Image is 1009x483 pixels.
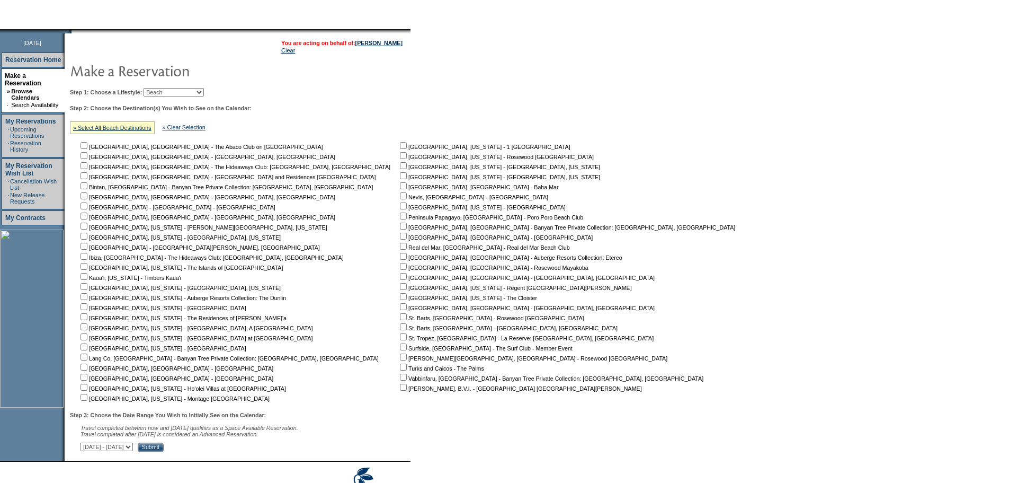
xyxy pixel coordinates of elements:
nobr: [PERSON_NAME][GEOGRAPHIC_DATA], [GEOGRAPHIC_DATA] - Rosewood [GEOGRAPHIC_DATA] [398,355,667,362]
nobr: [GEOGRAPHIC_DATA] - [GEOGRAPHIC_DATA] - [GEOGRAPHIC_DATA] [78,204,275,210]
nobr: St. Barts, [GEOGRAPHIC_DATA] - [GEOGRAPHIC_DATA], [GEOGRAPHIC_DATA] [398,325,618,331]
nobr: Peninsula Papagayo, [GEOGRAPHIC_DATA] - Poro Poro Beach Club [398,214,583,221]
input: Submit [138,443,164,452]
nobr: [GEOGRAPHIC_DATA], [US_STATE] - The Cloister [398,295,537,301]
nobr: Ibiza, [GEOGRAPHIC_DATA] - The Hideaways Club: [GEOGRAPHIC_DATA], [GEOGRAPHIC_DATA] [78,254,344,261]
b: Step 1: Choose a Lifestyle: [70,89,142,95]
nobr: [GEOGRAPHIC_DATA], [GEOGRAPHIC_DATA] - The Hideaways Club: [GEOGRAPHIC_DATA], [GEOGRAPHIC_DATA] [78,164,390,170]
td: · [7,126,9,139]
td: · [7,178,9,191]
a: My Reservations [5,118,56,125]
td: · [7,140,9,153]
nobr: [GEOGRAPHIC_DATA], [US_STATE] - [GEOGRAPHIC_DATA] [78,305,246,311]
nobr: [GEOGRAPHIC_DATA], [US_STATE] - The Residences of [PERSON_NAME]'a [78,315,287,321]
a: Upcoming Reservations [10,126,44,139]
nobr: Lang Co, [GEOGRAPHIC_DATA] - Banyan Tree Private Collection: [GEOGRAPHIC_DATA], [GEOGRAPHIC_DATA] [78,355,379,362]
nobr: [GEOGRAPHIC_DATA] - [GEOGRAPHIC_DATA][PERSON_NAME], [GEOGRAPHIC_DATA] [78,244,320,251]
a: My Contracts [5,214,46,222]
nobr: [GEOGRAPHIC_DATA], [GEOGRAPHIC_DATA] - Rosewood Mayakoba [398,265,588,271]
span: Travel completed between now and [DATE] qualifies as a Space Available Reservation. [81,425,298,431]
nobr: [GEOGRAPHIC_DATA], [GEOGRAPHIC_DATA] - Banyan Tree Private Collection: [GEOGRAPHIC_DATA], [GEOGRA... [398,224,735,231]
nobr: [GEOGRAPHIC_DATA], [GEOGRAPHIC_DATA] - Auberge Resorts Collection: Etereo [398,254,622,261]
nobr: [GEOGRAPHIC_DATA], [US_STATE] - Rosewood [GEOGRAPHIC_DATA] [398,154,594,160]
a: Browse Calendars [11,88,39,101]
nobr: Bintan, [GEOGRAPHIC_DATA] - Banyan Tree Private Collection: [GEOGRAPHIC_DATA], [GEOGRAPHIC_DATA] [78,184,373,190]
nobr: [GEOGRAPHIC_DATA], [US_STATE] - [GEOGRAPHIC_DATA] [78,345,246,352]
nobr: [GEOGRAPHIC_DATA], [US_STATE] - [GEOGRAPHIC_DATA], [US_STATE] [398,164,600,170]
a: [PERSON_NAME] [355,40,403,46]
nobr: [GEOGRAPHIC_DATA], [US_STATE] - [GEOGRAPHIC_DATA] [398,204,566,210]
a: » Clear Selection [163,124,206,130]
a: Search Availability [11,102,58,108]
nobr: [GEOGRAPHIC_DATA], [GEOGRAPHIC_DATA] - [GEOGRAPHIC_DATA] and Residences [GEOGRAPHIC_DATA] [78,174,376,180]
a: Reservation History [10,140,41,153]
span: [DATE] [23,40,41,46]
nobr: Vabbinfaru, [GEOGRAPHIC_DATA] - Banyan Tree Private Collection: [GEOGRAPHIC_DATA], [GEOGRAPHIC_DATA] [398,375,703,382]
a: Clear [281,47,295,54]
a: Reservation Home [5,56,61,64]
b: Step 3: Choose the Date Range You Wish to Initially See on the Calendar: [70,412,266,418]
nobr: St. Tropez, [GEOGRAPHIC_DATA] - La Reserve: [GEOGRAPHIC_DATA], [GEOGRAPHIC_DATA] [398,335,654,341]
span: You are acting on behalf of: [281,40,403,46]
nobr: Real del Mar, [GEOGRAPHIC_DATA] - Real del Mar Beach Club [398,244,570,251]
nobr: [GEOGRAPHIC_DATA], [US_STATE] - [PERSON_NAME][GEOGRAPHIC_DATA], [US_STATE] [78,224,327,231]
nobr: [GEOGRAPHIC_DATA], [GEOGRAPHIC_DATA] - [GEOGRAPHIC_DATA] [78,365,273,372]
nobr: [GEOGRAPHIC_DATA], [US_STATE] - Montage [GEOGRAPHIC_DATA] [78,396,270,402]
a: New Release Requests [10,192,44,205]
nobr: [GEOGRAPHIC_DATA], [US_STATE] - Regent [GEOGRAPHIC_DATA][PERSON_NAME] [398,285,632,291]
nobr: [GEOGRAPHIC_DATA], [GEOGRAPHIC_DATA] - Baha Mar [398,184,558,190]
nobr: [GEOGRAPHIC_DATA], [GEOGRAPHIC_DATA] - [GEOGRAPHIC_DATA], [GEOGRAPHIC_DATA] [398,305,655,311]
nobr: St. Barts, [GEOGRAPHIC_DATA] - Rosewood [GEOGRAPHIC_DATA] [398,315,584,321]
img: pgTtlMakeReservation.gif [70,60,282,81]
img: promoShadowLeftCorner.gif [68,29,72,33]
b: » [7,88,10,94]
img: blank.gif [72,29,73,33]
nobr: Nevis, [GEOGRAPHIC_DATA] - [GEOGRAPHIC_DATA] [398,194,548,200]
nobr: [GEOGRAPHIC_DATA], [GEOGRAPHIC_DATA] - [GEOGRAPHIC_DATA], [GEOGRAPHIC_DATA] [398,275,655,281]
nobr: [GEOGRAPHIC_DATA], [US_STATE] - 1 [GEOGRAPHIC_DATA] [398,144,570,150]
nobr: Travel completed after [DATE] is considered an Advanced Reservation. [81,431,258,437]
nobr: [GEOGRAPHIC_DATA], [US_STATE] - [GEOGRAPHIC_DATA], [US_STATE] [78,285,281,291]
td: · [7,102,10,108]
nobr: [GEOGRAPHIC_DATA], [GEOGRAPHIC_DATA] - [GEOGRAPHIC_DATA] [398,234,593,241]
nobr: [GEOGRAPHIC_DATA], [US_STATE] - [GEOGRAPHIC_DATA], A [GEOGRAPHIC_DATA] [78,325,312,331]
nobr: [GEOGRAPHIC_DATA], [GEOGRAPHIC_DATA] - The Abaco Club on [GEOGRAPHIC_DATA] [78,144,323,150]
nobr: [GEOGRAPHIC_DATA], [GEOGRAPHIC_DATA] - [GEOGRAPHIC_DATA], [GEOGRAPHIC_DATA] [78,214,335,221]
nobr: [GEOGRAPHIC_DATA], [US_STATE] - The Islands of [GEOGRAPHIC_DATA] [78,265,283,271]
nobr: [GEOGRAPHIC_DATA], [GEOGRAPHIC_DATA] - [GEOGRAPHIC_DATA], [GEOGRAPHIC_DATA] [78,194,335,200]
nobr: Turks and Caicos - The Palms [398,365,484,372]
nobr: [GEOGRAPHIC_DATA], [US_STATE] - [GEOGRAPHIC_DATA] at [GEOGRAPHIC_DATA] [78,335,312,341]
a: My Reservation Wish List [5,162,52,177]
nobr: [GEOGRAPHIC_DATA], [US_STATE] - [GEOGRAPHIC_DATA], [US_STATE] [398,174,600,180]
nobr: [GEOGRAPHIC_DATA], [GEOGRAPHIC_DATA] - [GEOGRAPHIC_DATA], [GEOGRAPHIC_DATA] [78,154,335,160]
nobr: [GEOGRAPHIC_DATA], [US_STATE] - [GEOGRAPHIC_DATA], [US_STATE] [78,234,281,241]
nobr: [PERSON_NAME], B.V.I. - [GEOGRAPHIC_DATA] [GEOGRAPHIC_DATA][PERSON_NAME] [398,385,642,392]
nobr: Surfside, [GEOGRAPHIC_DATA] - The Surf Club - Member Event [398,345,573,352]
nobr: [GEOGRAPHIC_DATA], [US_STATE] - Ho'olei Villas at [GEOGRAPHIC_DATA] [78,385,286,392]
td: · [7,192,9,205]
nobr: [GEOGRAPHIC_DATA], [US_STATE] - Auberge Resorts Collection: The Dunlin [78,295,286,301]
b: Step 2: Choose the Destination(s) You Wish to See on the Calendar: [70,105,252,111]
nobr: [GEOGRAPHIC_DATA], [GEOGRAPHIC_DATA] - [GEOGRAPHIC_DATA] [78,375,273,382]
nobr: Kaua'i, [US_STATE] - Timbers Kaua'i [78,275,181,281]
a: » Select All Beach Destinations [73,125,151,131]
a: Make a Reservation [5,72,41,87]
a: Cancellation Wish List [10,178,57,191]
